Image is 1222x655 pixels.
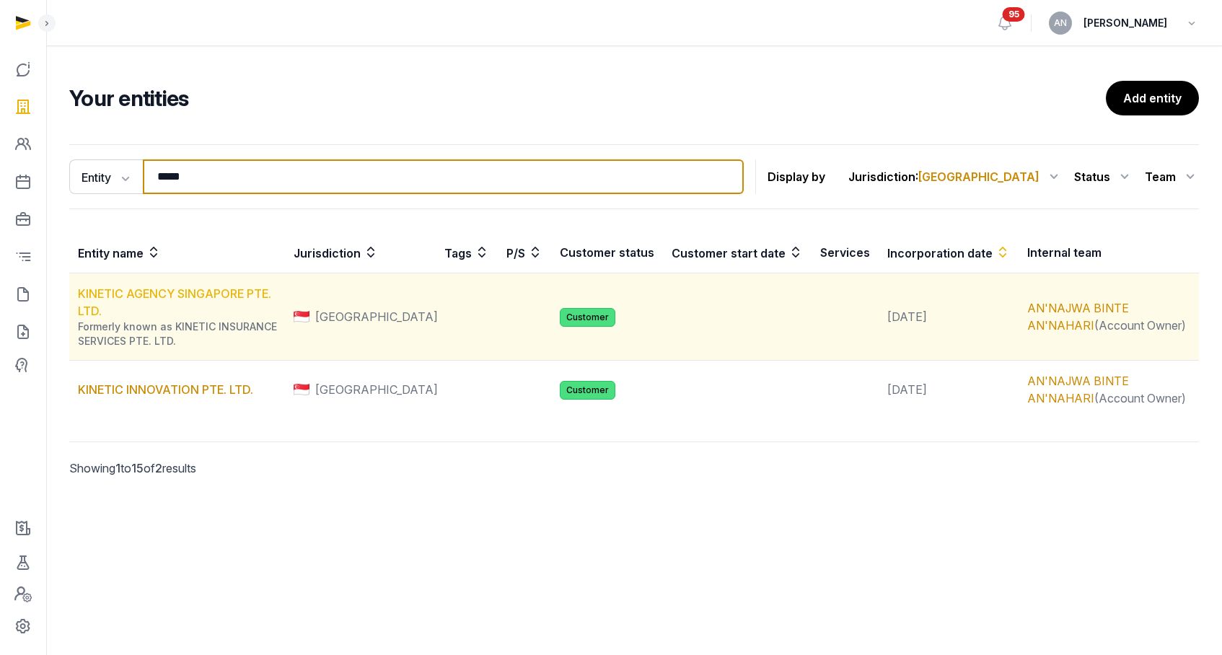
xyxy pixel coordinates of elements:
[1027,374,1129,405] a: AN'NAJWA BINTE AN'NAHARI
[663,232,812,273] th: Customer start date
[69,85,1106,111] h2: Your entities
[78,286,271,318] a: KINETIC AGENCY SINGAPORE PTE. LTD.
[69,442,335,494] p: Showing to of results
[879,361,1019,419] td: [DATE]
[69,159,143,194] button: Entity
[915,168,1039,185] span: :
[551,232,663,273] th: Customer status
[285,232,436,273] th: Jurisdiction
[78,320,284,348] div: Formerly known as KINETIC INSURANCE SERVICES PTE. LTD.
[1019,232,1199,273] th: Internal team
[115,461,120,475] span: 1
[1106,81,1199,115] a: Add entity
[1074,165,1133,188] div: Status
[1027,372,1190,407] div: (Account Owner)
[436,232,498,273] th: Tags
[768,165,825,188] p: Display by
[315,308,438,325] span: [GEOGRAPHIC_DATA]
[1027,301,1129,333] a: AN'NAJWA BINTE AN'NAHARI
[879,273,1019,361] td: [DATE]
[1027,299,1190,334] div: (Account Owner)
[1049,12,1072,35] button: AN
[78,382,253,397] a: KINETIC INNOVATION PTE. LTD.
[131,461,144,475] span: 15
[812,232,879,273] th: Services
[560,381,615,400] span: Customer
[1003,7,1025,22] span: 95
[848,165,1063,188] div: Jurisdiction
[1145,165,1199,188] div: Team
[560,308,615,327] span: Customer
[155,461,162,475] span: 2
[1083,14,1167,32] span: [PERSON_NAME]
[879,232,1019,273] th: Incorporation date
[1054,19,1067,27] span: AN
[498,232,551,273] th: P/S
[315,381,438,398] span: [GEOGRAPHIC_DATA]
[69,232,285,273] th: Entity name
[918,170,1039,184] span: [GEOGRAPHIC_DATA]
